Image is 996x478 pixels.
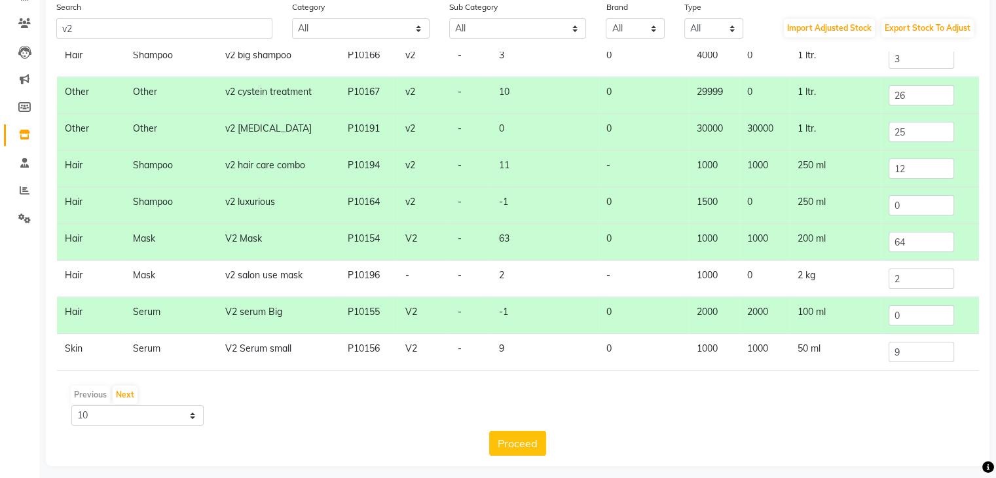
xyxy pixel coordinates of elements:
td: Other [57,77,126,114]
td: V2 serum Big [217,297,341,334]
td: 9 [491,334,599,371]
td: Hair [57,224,126,261]
td: 0 [739,77,790,114]
td: P10167 [340,77,397,114]
td: 30000 [739,114,790,151]
input: Search Product [56,18,272,39]
td: - [449,224,491,261]
td: - [449,41,491,77]
td: -1 [491,297,599,334]
td: 1000 [739,224,790,261]
td: P10196 [340,261,397,297]
td: 1 ltr. [790,77,881,114]
button: Proceed [489,431,546,456]
td: v2 [397,41,449,77]
td: 0 [599,334,689,371]
td: 0 [599,224,689,261]
td: V2 [397,224,449,261]
td: Hair [57,297,126,334]
td: 1000 [689,334,739,371]
td: 0 [599,187,689,224]
td: Serum [125,297,217,334]
td: Shampoo [125,187,217,224]
td: v2 [397,151,449,187]
td: V2 Serum small [217,334,341,371]
td: -1 [491,187,599,224]
td: 0 [739,41,790,77]
td: 250 ml [790,187,881,224]
td: 3 [491,41,599,77]
td: 200 ml [790,224,881,261]
td: P10154 [340,224,397,261]
td: 10 [491,77,599,114]
td: 1000 [739,334,790,371]
td: P10166 [340,41,397,77]
td: Shampoo [125,41,217,77]
td: 2000 [689,297,739,334]
td: P10194 [340,151,397,187]
td: 1 ltr. [790,114,881,151]
td: Skin [57,334,126,371]
td: v2 salon use mask [217,261,341,297]
td: 0 [739,261,790,297]
td: 30000 [689,114,739,151]
td: 0 [599,297,689,334]
td: v2 luxurious [217,187,341,224]
td: 1500 [689,187,739,224]
td: - [599,151,689,187]
td: v2 [397,77,449,114]
td: 1000 [739,151,790,187]
label: Category [292,1,325,13]
td: Hair [57,187,126,224]
td: Other [57,114,126,151]
td: 50 ml [790,334,881,371]
td: - [449,151,491,187]
td: 1000 [689,151,739,187]
label: Brand [606,1,627,13]
td: 4000 [689,41,739,77]
label: Sub Category [449,1,498,13]
td: V2 [397,334,449,371]
td: Other [125,114,217,151]
td: 1 ltr. [790,41,881,77]
button: Next [113,386,138,404]
td: v2 cystein treatment [217,77,341,114]
td: v2 [397,114,449,151]
td: - [397,261,449,297]
td: 250 ml [790,151,881,187]
td: 1000 [689,261,739,297]
button: Import Adjusted Stock [784,19,875,37]
label: Type [684,1,701,13]
td: 2 kg [790,261,881,297]
td: 0 [599,114,689,151]
td: 29999 [689,77,739,114]
td: - [449,114,491,151]
td: - [449,334,491,371]
td: 100 ml [790,297,881,334]
td: - [449,77,491,114]
label: Search [56,1,81,13]
td: - [449,261,491,297]
td: V2 Mask [217,224,341,261]
td: Mask [125,224,217,261]
td: Mask [125,261,217,297]
td: Serum [125,334,217,371]
td: v2 [MEDICAL_DATA] [217,114,341,151]
td: V2 [397,297,449,334]
button: Export Stock To Adjust [881,19,974,37]
td: 63 [491,224,599,261]
td: 2 [491,261,599,297]
td: Hair [57,41,126,77]
td: v2 big shampoo [217,41,341,77]
td: - [449,297,491,334]
td: 2000 [739,297,790,334]
td: - [599,261,689,297]
td: P10156 [340,334,397,371]
td: Hair [57,151,126,187]
td: 0 [739,187,790,224]
td: P10155 [340,297,397,334]
td: - [449,187,491,224]
td: 11 [491,151,599,187]
td: P10191 [340,114,397,151]
td: Shampoo [125,151,217,187]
